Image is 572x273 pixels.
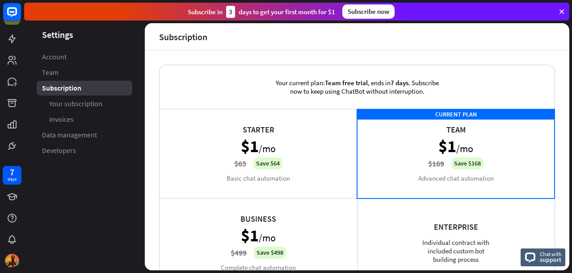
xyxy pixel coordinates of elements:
[37,65,132,80] a: Team
[37,96,132,111] a: Your subscription
[37,50,132,64] a: Account
[49,99,102,108] span: Your subscription
[325,79,368,87] span: Team free trial
[10,168,14,176] div: 7
[7,4,34,30] button: Open LiveChat chat widget
[42,68,59,77] span: Team
[3,166,21,185] a: 7 days
[391,79,408,87] span: 7 days
[159,32,207,42] div: Subscription
[24,29,145,41] header: Settings
[540,250,562,258] span: Chat with
[261,65,453,109] div: Your current plan: , ends in . Subscribe now to keep using ChatBot without interruption.
[37,128,132,142] a: Data management
[42,52,67,62] span: Account
[37,112,132,127] a: Invoices
[42,83,81,93] span: Subscription
[226,6,235,18] div: 3
[37,143,132,158] a: Developers
[342,4,395,19] div: Subscribe now
[8,176,17,182] div: days
[49,115,74,124] span: Invoices
[42,146,76,155] span: Developers
[188,6,335,18] div: Subscribe in days to get your first month for $1
[42,130,97,140] span: Data management
[540,256,562,264] span: support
